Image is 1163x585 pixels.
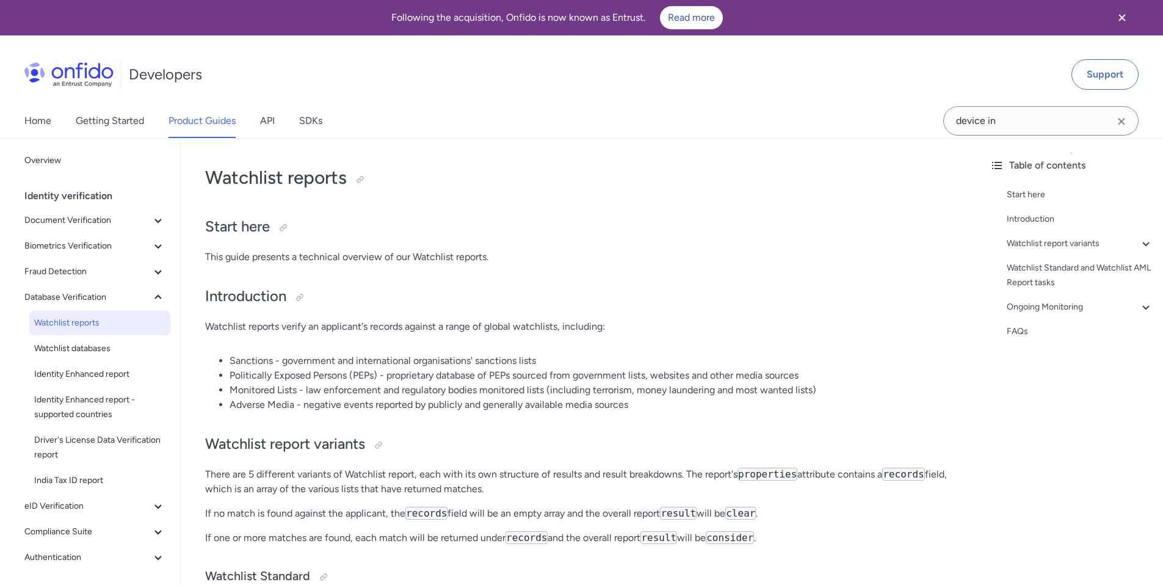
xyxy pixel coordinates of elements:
[20,285,170,310] button: Database Verification
[1115,10,1129,25] svg: Close banner
[24,104,51,138] a: Home
[205,286,955,307] h2: Introduction
[205,506,955,521] p: If no match is found against the applicant, the field will be an empty array and the overall repo...
[34,433,165,462] span: Driver's License Data Verification report
[29,468,170,493] a: India Tax ID report
[1071,59,1139,90] a: Support
[24,264,151,279] span: Fraud Detection
[230,354,955,368] li: Sanctions - government and international organisations' sanctions lists
[129,65,202,84] h1: Developers
[1007,212,1153,227] a: Introduction
[24,213,151,228] span: Document Verification
[990,158,1153,173] div: Table of contents
[24,62,114,87] img: Onfido Logo
[76,104,144,138] a: Getting Started
[1100,2,1145,33] button: Close banner
[34,316,165,330] span: Watchlist reports
[34,341,165,356] span: Watchlist databases
[943,106,1139,136] input: Onfido search input field
[24,184,175,208] div: Identity verification
[20,208,170,233] button: Document Verification
[205,531,955,545] p: If one or more matches are found, each match will be returned under and the overall report will be .
[24,153,165,168] span: Overview
[20,494,170,518] button: eID Verification
[660,507,697,520] code: result
[725,507,756,520] code: clear
[230,398,955,412] li: Adverse Media - negative events reported by publicly and generally available media sources
[24,550,151,565] span: Authentication
[230,383,955,398] li: Monitored Lists - law enforcement and regulatory bodies monitored lists (including terrorism, mon...
[205,319,955,334] p: Watchlist reports verify an applicant's records against a range of global watchlists, including:
[34,393,165,422] span: Identity Enhanced report - supported countries
[505,531,548,544] code: records
[24,499,151,514] span: eID Verification
[20,260,170,284] button: Fraud Detection
[230,368,955,383] li: Politically Exposed Persons (PEPs) - proprietary database of PEPs sourced from government lists, ...
[34,473,165,488] span: India Tax ID report
[24,525,151,539] span: Compliance Suite
[1007,324,1153,339] a: FAQs
[205,250,955,264] p: This guide presents a technical overview of our Watchlist reports.
[29,336,170,361] a: Watchlist databases
[20,148,170,173] a: Overview
[29,428,170,467] a: Driver's License Data Verification report
[299,104,322,138] a: SDKs
[205,434,955,455] h2: Watchlist report variants
[640,531,677,544] code: result
[1007,236,1153,251] a: Watchlist report variants
[737,468,797,481] code: properties
[882,468,924,481] code: records
[1007,261,1153,290] a: Watchlist Standard and Watchlist AML Report tasks
[20,545,170,570] button: Authentication
[29,362,170,387] a: Identity Enhanced report
[34,367,165,382] span: Identity Enhanced report
[706,531,754,544] code: consider
[29,388,170,427] a: Identity Enhanced report - supported countries
[1114,114,1129,129] svg: Clear search field button
[24,290,151,305] span: Database Verification
[168,104,236,138] a: Product Guides
[260,104,275,138] a: API
[20,234,170,258] button: Biometrics Verification
[405,507,447,520] code: records
[24,239,151,253] span: Biometrics Verification
[1007,187,1153,202] a: Start here
[205,165,955,190] h1: Watchlist reports
[29,311,170,335] a: Watchlist reports
[205,217,955,238] h2: Start here
[205,467,955,496] p: There are 5 different variants of Watchlist report, each with its own structure of results and re...
[15,6,1100,29] div: Following the acquisition, Onfido is now known as Entrust.
[1007,300,1153,314] a: Ongoing Monitoring
[660,6,723,29] a: Read more
[20,520,170,544] button: Compliance Suite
